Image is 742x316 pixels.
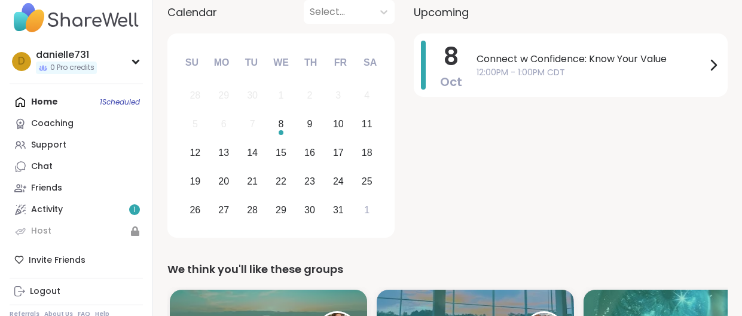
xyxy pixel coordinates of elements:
span: d [18,54,25,69]
div: We [268,50,294,76]
div: Not available Friday, October 3rd, 2025 [325,83,351,109]
div: 29 [276,202,286,218]
span: Oct [440,73,462,90]
div: Host [31,225,51,237]
div: 4 [364,87,370,103]
div: 3 [335,87,341,103]
div: Activity [31,204,63,216]
div: 21 [247,173,258,189]
a: Coaching [10,113,143,134]
a: Activity1 [10,199,143,220]
div: Su [179,50,205,76]
div: 29 [218,87,229,103]
div: 13 [218,145,229,161]
div: Choose Wednesday, October 8th, 2025 [268,112,294,137]
div: Not available Monday, September 29th, 2025 [211,83,237,109]
div: 31 [333,202,344,218]
div: Tu [238,50,264,76]
div: Not available Sunday, September 28th, 2025 [182,83,208,109]
span: Connect w Confidence: Know Your Value [477,52,706,66]
div: Choose Saturday, October 25th, 2025 [354,168,380,194]
a: Logout [10,281,143,302]
div: Choose Tuesday, October 14th, 2025 [240,140,265,166]
div: 17 [333,145,344,161]
span: 0 Pro credits [50,63,94,73]
div: Not available Monday, October 6th, 2025 [211,112,237,137]
div: Choose Saturday, October 11th, 2025 [354,112,380,137]
div: 28 [190,87,200,103]
div: 7 [250,116,255,132]
div: Sa [357,50,383,76]
div: 28 [247,202,258,218]
div: 6 [221,116,227,132]
div: 30 [247,87,258,103]
div: 22 [276,173,286,189]
div: 15 [276,145,286,161]
div: Choose Sunday, October 19th, 2025 [182,168,208,194]
div: Choose Friday, October 24th, 2025 [325,168,351,194]
a: Chat [10,156,143,177]
div: 1 [279,87,284,103]
div: 25 [362,173,372,189]
div: Choose Thursday, October 23rd, 2025 [297,168,323,194]
span: 12:00PM - 1:00PM CDT [477,66,706,79]
div: Coaching [31,118,74,130]
div: Choose Saturday, October 18th, 2025 [354,140,380,166]
div: Th [298,50,324,76]
div: Choose Thursday, October 30th, 2025 [297,197,323,223]
div: Friends [31,182,62,194]
div: danielle731 [36,48,97,62]
div: Choose Monday, October 13th, 2025 [211,140,237,166]
span: 8 [444,40,459,73]
div: Fr [327,50,353,76]
div: Choose Friday, October 17th, 2025 [325,140,351,166]
div: 23 [304,173,315,189]
div: 10 [333,116,344,132]
div: 14 [247,145,258,161]
div: Not available Tuesday, September 30th, 2025 [240,83,265,109]
div: Choose Wednesday, October 15th, 2025 [268,140,294,166]
span: Upcoming [414,4,469,20]
div: 11 [362,116,372,132]
div: Choose Friday, October 31st, 2025 [325,197,351,223]
div: 20 [218,173,229,189]
div: Choose Friday, October 10th, 2025 [325,112,351,137]
div: Not available Thursday, October 2nd, 2025 [297,83,323,109]
div: Choose Wednesday, October 29th, 2025 [268,197,294,223]
div: Choose Sunday, October 26th, 2025 [182,197,208,223]
div: 1 [364,202,370,218]
div: 19 [190,173,200,189]
div: 18 [362,145,372,161]
div: Logout [30,286,60,297]
div: 8 [279,116,284,132]
div: Chat [31,161,53,173]
div: Choose Sunday, October 12th, 2025 [182,140,208,166]
div: month 2025-10 [181,81,381,224]
div: Invite Friends [10,249,143,271]
div: 16 [304,145,315,161]
div: Choose Tuesday, October 28th, 2025 [240,197,265,223]
div: 9 [307,116,312,132]
div: Not available Sunday, October 5th, 2025 [182,112,208,137]
div: Not available Tuesday, October 7th, 2025 [240,112,265,137]
div: 12 [190,145,200,161]
div: We think you'll like these groups [167,261,728,278]
div: Choose Monday, October 27th, 2025 [211,197,237,223]
div: Choose Monday, October 20th, 2025 [211,168,237,194]
div: 26 [190,202,200,218]
div: Choose Tuesday, October 21st, 2025 [240,168,265,194]
div: Not available Saturday, October 4th, 2025 [354,83,380,109]
a: Support [10,134,143,156]
div: 24 [333,173,344,189]
div: Mo [208,50,234,76]
div: 30 [304,202,315,218]
div: 2 [307,87,312,103]
div: Choose Thursday, October 9th, 2025 [297,112,323,137]
div: 27 [218,202,229,218]
span: Calendar [167,4,217,20]
a: Friends [10,177,143,199]
a: Host [10,220,143,242]
div: Choose Saturday, November 1st, 2025 [354,197,380,223]
span: 1 [133,205,136,215]
div: Choose Thursday, October 16th, 2025 [297,140,323,166]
